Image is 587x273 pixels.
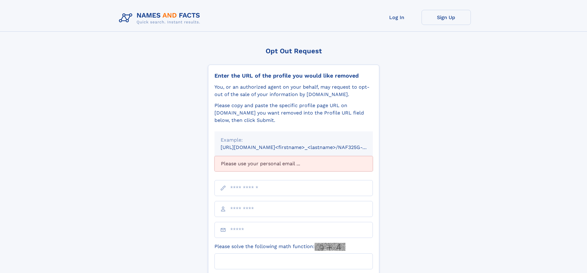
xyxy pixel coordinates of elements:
a: Log In [372,10,422,25]
div: Opt Out Request [208,47,379,55]
div: Example: [221,136,367,144]
img: Logo Names and Facts [116,10,205,26]
div: Enter the URL of the profile you would like removed [214,72,373,79]
div: Please copy and paste the specific profile page URL on [DOMAIN_NAME] you want removed into the Pr... [214,102,373,124]
a: Sign Up [422,10,471,25]
small: [URL][DOMAIN_NAME]<firstname>_<lastname>/NAF325G-xxxxxxxx [221,144,385,150]
div: Please use your personal email ... [214,156,373,171]
div: You, or an authorized agent on your behalf, may request to opt-out of the sale of your informatio... [214,83,373,98]
label: Please solve the following math function: [214,243,345,251]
